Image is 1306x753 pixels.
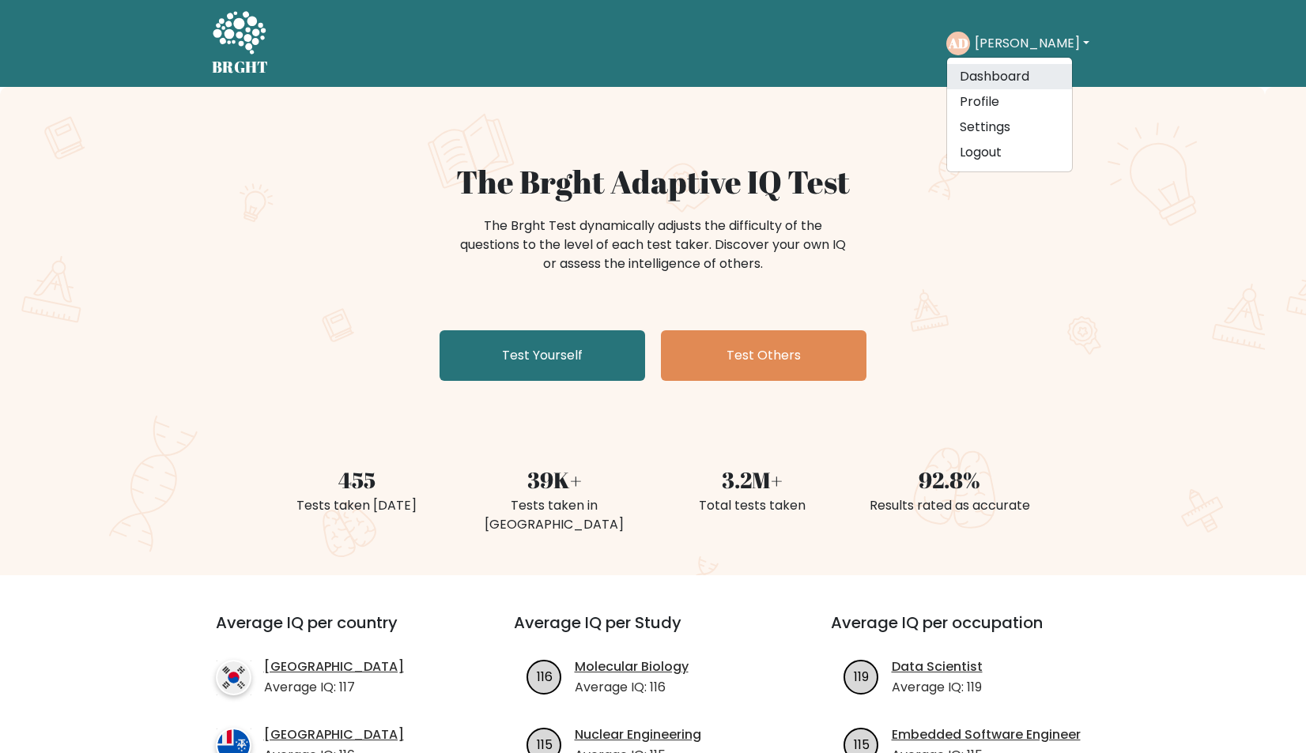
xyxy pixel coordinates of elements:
text: 116 [536,667,552,685]
a: Nuclear Engineering [575,725,701,744]
text: 119 [854,667,869,685]
div: 39K+ [465,463,644,496]
h3: Average IQ per country [216,613,457,651]
p: Average IQ: 119 [892,678,983,697]
text: 115 [536,735,552,753]
h3: Average IQ per occupation [831,613,1110,651]
button: [PERSON_NAME] [970,33,1094,54]
text: AD [947,34,968,52]
a: Profile [947,89,1072,115]
div: 455 [267,463,446,496]
a: [GEOGRAPHIC_DATA] [264,657,404,676]
a: Test Yourself [440,330,645,381]
img: country [216,660,251,695]
a: [GEOGRAPHIC_DATA] [264,725,404,744]
div: Tests taken [DATE] [267,496,446,515]
text: 115 [853,735,869,753]
p: Average IQ: 117 [264,678,404,697]
div: Results rated as accurate [860,496,1039,515]
a: Settings [947,115,1072,140]
a: Embedded Software Engineer [892,725,1081,744]
h1: The Brght Adaptive IQ Test [267,163,1039,201]
a: Dashboard [947,64,1072,89]
a: Test Others [661,330,866,381]
h3: Average IQ per Study [514,613,793,651]
div: Total tests taken [662,496,841,515]
a: Data Scientist [892,657,983,676]
h5: BRGHT [212,58,269,77]
div: Tests taken in [GEOGRAPHIC_DATA] [465,496,644,534]
p: Average IQ: 116 [575,678,689,697]
div: 92.8% [860,463,1039,496]
div: 3.2M+ [662,463,841,496]
div: The Brght Test dynamically adjusts the difficulty of the questions to the level of each test take... [455,216,851,273]
a: Molecular Biology [575,657,689,676]
a: Logout [947,140,1072,165]
a: BRGHT [212,6,269,81]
